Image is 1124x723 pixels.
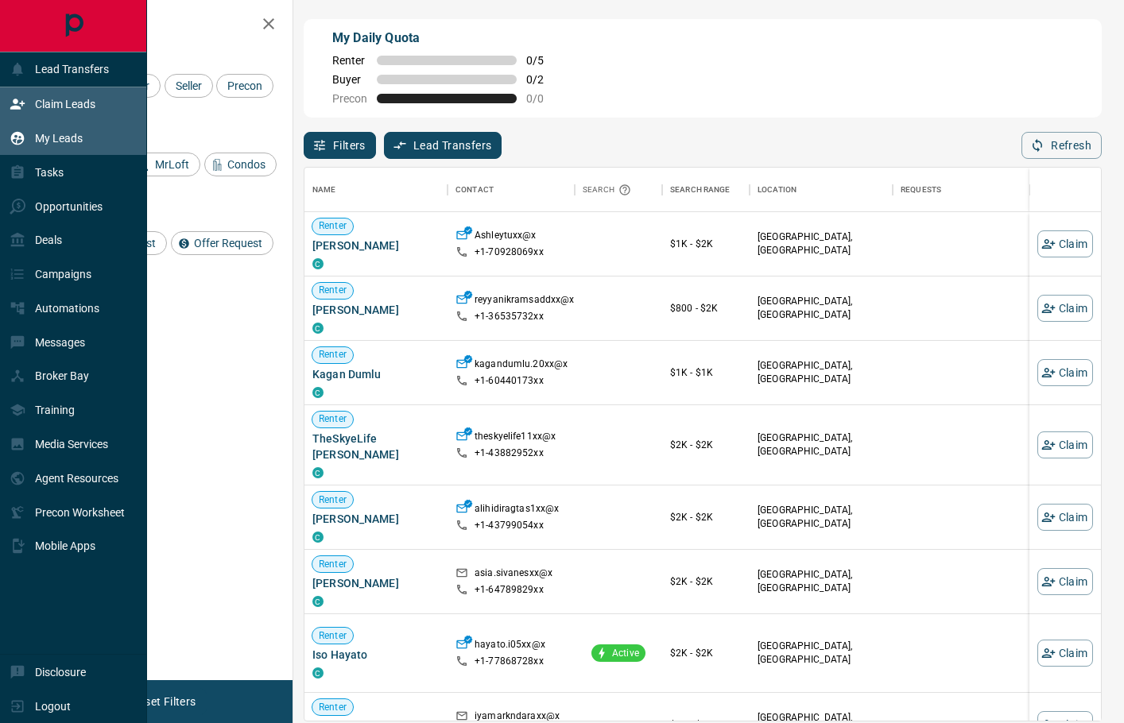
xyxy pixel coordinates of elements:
span: Kagan Dumlu [312,366,440,382]
div: Name [312,168,336,212]
div: Name [304,168,448,212]
p: asia.sivanesxx@x [475,566,552,583]
span: Precon [222,79,268,92]
span: 0 / 5 [526,54,561,67]
div: Search Range [662,168,750,212]
div: Contact [455,168,494,212]
p: +1- 43799054xx [475,519,544,532]
div: condos.ca [312,532,324,543]
button: Filters [304,132,376,159]
p: hayato.i05xx@x [475,638,545,655]
p: theskyelife11xx@x [475,430,556,447]
p: +1- 64789829xx [475,583,544,597]
span: 0 / 2 [526,73,561,86]
p: [GEOGRAPHIC_DATA], [GEOGRAPHIC_DATA] [758,431,885,458]
p: +1- 36535732xx [475,310,544,323]
span: Precon [332,92,367,105]
span: Buyer [332,73,367,86]
button: Claim [1037,640,1093,667]
div: Offer Request [171,231,273,255]
p: $800 - $2K [670,301,742,315]
p: $2K - $2K [670,510,742,524]
div: Location [750,168,893,212]
span: Seller [170,79,207,92]
p: +1- 70928069xx [475,246,544,259]
p: [GEOGRAPHIC_DATA], [GEOGRAPHIC_DATA] [758,504,885,531]
div: condos.ca [312,387,324,398]
span: Active [606,647,645,660]
p: [GEOGRAPHIC_DATA], [GEOGRAPHIC_DATA] [758,359,885,386]
button: Claim [1037,504,1093,531]
div: Requests [893,168,1036,212]
span: Renter [312,558,353,571]
p: Ashleytuxx@x [475,229,537,246]
div: condos.ca [312,596,324,607]
span: [PERSON_NAME] [312,511,440,527]
span: Iso Hayato [312,647,440,663]
span: Offer Request [188,237,268,249]
span: Renter [312,284,353,297]
span: MrLoft [149,158,195,171]
span: Renter [312,493,353,507]
span: [PERSON_NAME] [312,238,440,253]
span: [PERSON_NAME] [312,575,440,591]
span: Renter [312,348,353,361]
div: Precon [216,74,273,98]
span: Renter [312,629,353,643]
div: Contact [448,168,575,212]
p: alihidiragtas1xx@x [475,502,559,519]
button: Claim [1037,359,1093,386]
p: +1- 77868728xx [475,655,544,668]
div: condos.ca [312,323,324,334]
span: Renter [312,219,353,233]
span: TheSkyeLife [PERSON_NAME] [312,431,440,462]
p: +1- 60440173xx [475,374,544,388]
div: Search [583,168,635,212]
div: Search Range [670,168,731,212]
button: Claim [1037,295,1093,322]
p: $2K - $2K [670,646,742,660]
span: 0 / 0 [526,92,561,105]
p: $1K - $1K [670,365,742,380]
p: $2K - $2K [670,574,742,589]
p: +1- 43882952xx [475,447,544,460]
span: [PERSON_NAME] [312,302,440,318]
div: condos.ca [312,258,324,269]
p: [GEOGRAPHIC_DATA], [GEOGRAPHIC_DATA] [758,295,885,322]
span: Condos [222,158,271,171]
div: Requests [901,168,941,212]
div: Condos [204,153,277,176]
div: condos.ca [312,667,324,679]
button: Reset Filters [121,688,206,715]
div: MrLoft [132,153,200,176]
button: Lead Transfers [384,132,502,159]
p: My Daily Quota [332,29,561,48]
p: $2K - $2K [670,438,742,452]
div: condos.ca [312,467,324,478]
p: [GEOGRAPHIC_DATA], [GEOGRAPHIC_DATA] [758,568,885,595]
p: [GEOGRAPHIC_DATA], [GEOGRAPHIC_DATA] [758,640,885,667]
span: Renter [312,412,353,426]
div: Seller [165,74,213,98]
button: Claim [1037,230,1093,257]
button: Claim [1037,568,1093,595]
div: Location [758,168,796,212]
p: reyyanikramsaddxx@x [475,293,574,310]
p: $1K - $2K [670,237,742,251]
button: Claim [1037,431,1093,458]
button: Refresh [1021,132,1102,159]
p: [GEOGRAPHIC_DATA], [GEOGRAPHIC_DATA] [758,230,885,257]
span: Renter [312,701,353,714]
span: Renter [332,54,367,67]
p: kagandumlu.20xx@x [475,358,568,374]
h2: Filters [51,16,277,35]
